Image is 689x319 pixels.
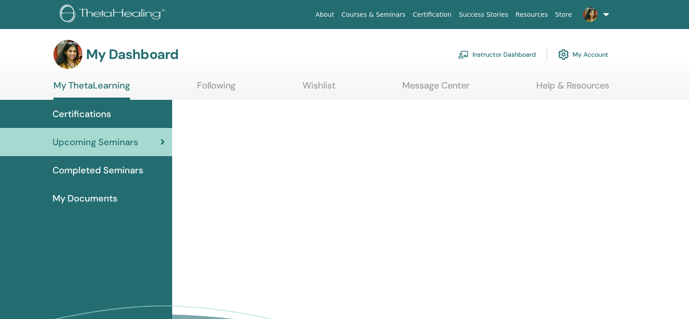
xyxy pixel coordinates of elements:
[53,80,130,100] a: My ThetaLearning
[53,40,82,69] img: default.jpg
[458,50,469,59] img: chalkboard-teacher.svg
[197,80,236,98] a: Following
[86,46,178,63] h3: My Dashboard
[455,6,512,23] a: Success Stories
[53,191,117,205] span: My Documents
[303,80,336,98] a: Wishlist
[402,80,469,98] a: Message Center
[60,5,168,25] img: logo.png
[338,6,410,23] a: Courses & Seminars
[536,80,609,98] a: Help & Resources
[53,163,143,177] span: Completed Seminars
[312,6,337,23] a: About
[53,107,111,121] span: Certifications
[558,44,608,64] a: My Account
[512,6,552,23] a: Resources
[53,135,138,149] span: Upcoming Seminars
[458,44,536,64] a: Instructor Dashboard
[583,7,597,22] img: default.jpg
[409,6,455,23] a: Certification
[558,47,569,62] img: cog.svg
[552,6,576,23] a: Store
